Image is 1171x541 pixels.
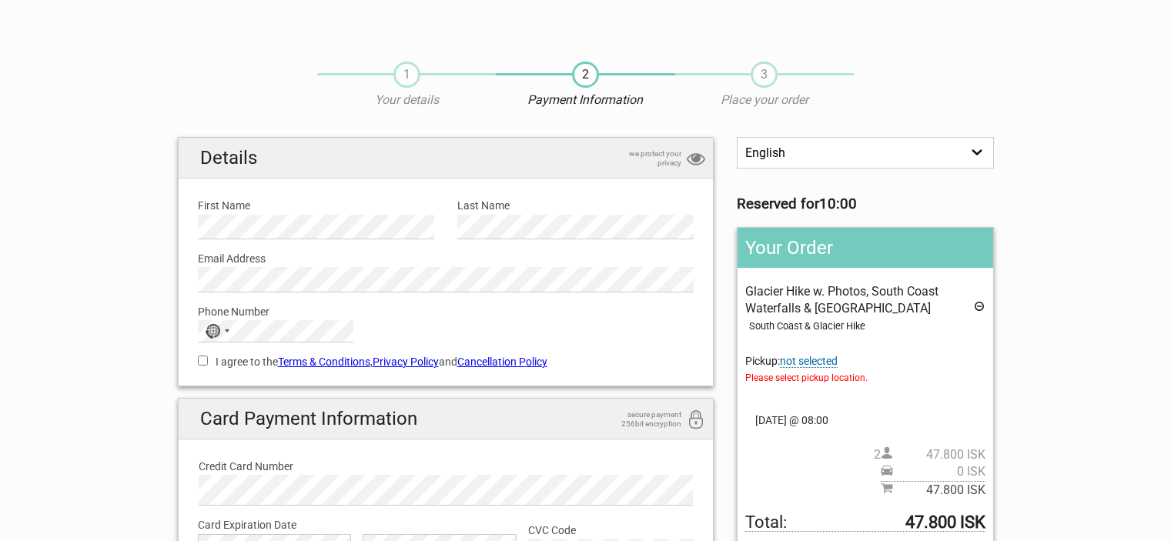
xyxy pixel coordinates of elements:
span: Pickup price [881,463,985,480]
span: Total to be paid [745,514,985,532]
label: Card Expiration Date [198,516,694,533]
span: 2 person(s) [874,446,985,463]
a: Cancellation Policy [457,356,547,368]
span: 3 [751,62,778,88]
label: Last Name [457,197,694,214]
i: 256bit encryption [687,410,705,431]
h3: Reserved for [737,195,993,212]
label: Credit Card Number [199,458,694,475]
span: 2 [572,62,599,88]
a: Terms & Conditions [278,356,370,368]
span: 47.800 ISK [893,446,985,463]
strong: 47.800 ISK [905,514,985,531]
span: secure payment 256bit encryption [604,410,681,429]
span: 0 ISK [893,463,985,480]
label: Phone Number [198,303,694,320]
span: [DATE] @ 08:00 [745,412,985,429]
h2: Your Order [738,228,992,268]
label: CVC Code [528,522,694,539]
div: South Coast & Glacier Hike [749,318,985,335]
span: we protect your privacy [604,149,681,168]
p: Your details [317,92,496,109]
label: I agree to the , and [198,353,694,370]
label: First Name [198,197,434,214]
button: Selected country [199,321,237,341]
a: Privacy Policy [373,356,439,368]
p: Payment Information [496,92,674,109]
span: Subtotal [881,481,985,499]
span: 1 [393,62,420,88]
label: Email Address [198,250,694,267]
span: Please select pickup location. [745,369,985,386]
span: 47.800 ISK [893,482,985,499]
h2: Details [179,138,714,179]
h2: Card Payment Information [179,399,714,439]
i: privacy protection [687,149,705,170]
p: Place your order [675,92,854,109]
span: Glacier Hike w. Photos, South Coast Waterfalls & [GEOGRAPHIC_DATA] [745,284,938,316]
strong: 10:00 [819,195,857,212]
span: Change pickup place [780,355,838,368]
span: Pickup: [745,355,985,387]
